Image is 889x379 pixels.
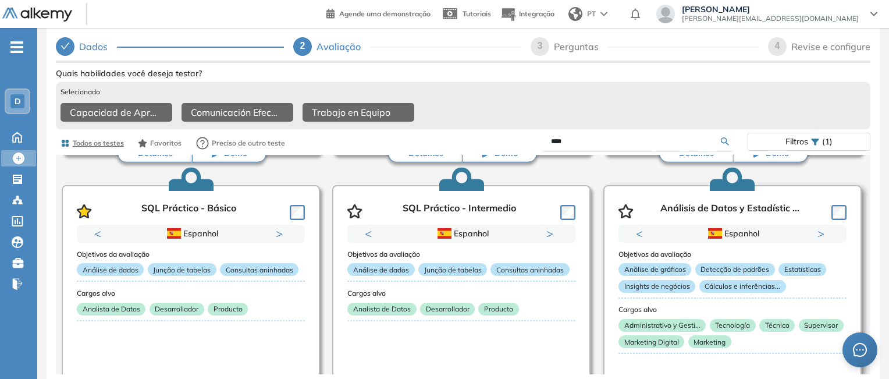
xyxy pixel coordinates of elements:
[389,227,535,240] div: Espanhol
[15,97,21,106] span: D
[208,303,248,316] p: Producto
[133,133,186,153] button: Favoritos
[853,343,867,357] span: message
[420,303,475,316] p: Desarrollador
[312,105,390,119] span: Trabajo en Equipo
[688,335,731,348] p: Marketing
[719,243,732,245] button: 1
[148,263,216,276] p: Junção de tabelas
[699,280,785,293] p: Cálculos e inferências...
[220,263,298,276] p: Consultas aninhadas
[177,243,191,245] button: 1
[531,37,759,56] div: 3Perguntas
[618,280,695,293] p: Insights de negócios
[347,303,416,316] p: Analista de Datos
[817,228,829,239] button: Next
[317,37,370,56] div: Avaliação
[326,6,431,20] a: Agende uma demonstração
[79,37,117,56] div: Dados
[478,303,518,316] p: Producto
[778,263,826,276] p: Estatísticas
[618,306,847,314] h3: Cargos alvo
[775,41,780,51] span: 4
[600,12,607,16] img: arrow
[466,243,475,245] button: 2
[141,203,236,220] p: SQL Práctico - Básico
[660,227,806,240] div: Espanhol
[500,2,554,27] button: Integração
[618,335,684,348] p: Marketing Digital
[519,9,554,18] span: Integração
[791,37,870,56] div: Revise e configure
[73,138,124,148] span: Todos os testes
[737,243,746,245] button: 2
[636,228,648,239] button: Previous
[61,87,100,97] span: Selecionado
[568,7,582,21] img: world
[660,203,799,220] p: Análisis de Datos y Estadístic ...
[347,250,575,258] h3: Objetivos da avaliação
[77,250,305,258] h3: Objetivos da avaliação
[618,319,706,332] p: Administrativo y Gesti...
[682,14,859,23] span: [PERSON_NAME][EMAIL_ADDRESS][DOMAIN_NAME]
[77,263,144,276] p: Análise de dados
[798,319,843,332] p: Supervisor
[347,263,414,276] p: Análise de dados
[447,243,461,245] button: 1
[339,9,431,18] span: Agende uma demonstração
[418,263,487,276] p: Junção de tabelas
[191,132,290,155] button: Preciso de outro teste
[759,319,795,332] p: Técnico
[2,8,72,22] img: Logotipo
[150,138,182,148] span: Favoritos
[56,68,202,80] span: Quais habilidades você deseja testar?
[403,203,516,220] p: SQL Práctico - Intermedio
[438,228,451,239] img: ESP
[785,133,808,150] span: Filtros
[554,37,608,56] div: Perguntas
[212,138,285,148] span: Preciso de outro teste
[94,228,106,239] button: Previous
[618,263,691,276] p: Análise de gráficos
[77,289,305,297] h3: Cargos alvo
[10,46,23,48] i: -
[708,228,722,239] img: ESP
[56,133,129,153] button: Todos os testes
[768,37,870,56] div: 4Revise e configure
[70,105,158,119] span: Capacidad de Aprendizaje en Adultos
[118,227,264,240] div: Espanhol
[300,41,305,51] span: 2
[365,228,376,239] button: Previous
[61,41,70,51] span: check
[546,228,558,239] button: Next
[56,37,284,56] div: Dados
[618,250,847,258] h3: Objetivos da avaliação
[682,5,859,14] span: [PERSON_NAME]
[709,319,755,332] p: Tecnología
[587,9,596,19] span: PT
[463,9,491,18] span: Tutoriais
[276,228,287,239] button: Next
[77,303,145,316] p: Analista de Datos
[695,263,774,276] p: Detecção de padrões
[150,303,204,316] p: Desarrollador
[490,263,569,276] p: Consultas aninhadas
[538,41,543,51] span: 3
[347,289,575,297] h3: Cargos alvo
[293,37,521,56] div: 2Avaliação
[191,105,279,119] span: Comunicación Efectiva
[822,133,833,150] span: (1)
[167,228,181,239] img: ESP
[195,243,205,245] button: 2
